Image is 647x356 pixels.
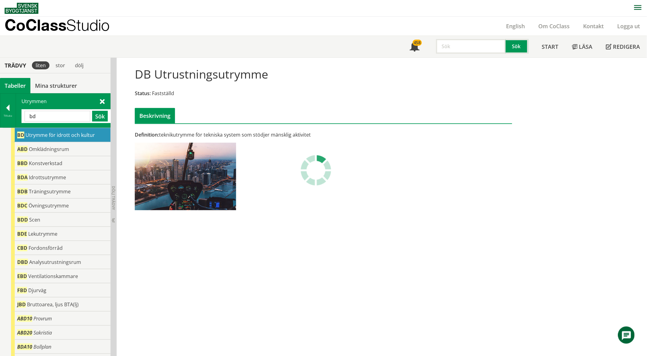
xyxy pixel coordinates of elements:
span: BBD [17,160,28,167]
div: Gå till informationssidan för CoClass Studio [11,326,111,340]
div: Gå till informationssidan för CoClass Studio [11,170,111,184]
span: BDD [17,216,28,223]
div: liten [32,61,49,69]
span: Start [542,43,559,50]
a: English [500,22,532,30]
div: Gå till informationssidan för CoClass Studio [11,128,111,142]
span: Konstverkstad [29,160,62,167]
div: Trädvy [1,62,29,69]
span: BDE [17,230,27,237]
div: Gå till informationssidan för CoClass Studio [11,241,111,255]
div: 458 [413,40,422,46]
input: Sök [436,39,506,54]
span: Sakristia [33,329,52,336]
a: 458 [403,36,426,57]
span: Fordonsförråd [29,245,63,251]
div: Utrymmen [16,94,110,127]
div: Gå till informationssidan för CoClass Studio [11,311,111,326]
span: Utrymme för idrott och kultur [25,132,95,138]
p: CoClass [5,21,110,29]
span: Bollplan [33,343,51,350]
span: BDA [17,174,28,181]
button: Sök [506,39,528,54]
div: Gå till informationssidan för CoClass Studio [11,227,111,241]
a: Om CoClass [532,22,577,30]
span: Fastställd [152,90,174,97]
a: Redigera [599,36,647,57]
a: CoClassStudio [5,17,123,36]
span: Stäng sök [100,98,105,104]
span: Lekutrymme [28,230,57,237]
span: BDA10 [17,343,32,350]
span: BDB [17,188,28,195]
div: Gå till informationssidan för CoClass Studio [11,255,111,269]
span: Provrum [33,315,52,322]
div: Gå till informationssidan för CoClass Studio [11,199,111,213]
h1: DB Utrustningsutrymme [135,67,268,81]
span: EBD [17,273,27,280]
div: Gå till informationssidan för CoClass Studio [11,283,111,297]
span: Definition: [135,131,159,138]
span: Läsa [579,43,593,50]
div: stor [52,61,69,69]
div: Gå till informationssidan för CoClass Studio [11,184,111,199]
span: Redigera [613,43,640,50]
span: ABD [17,146,28,153]
div: Gå till informationssidan för CoClass Studio [11,213,111,227]
span: Analysutrustningsrum [29,259,81,265]
span: Träningsutrymme [29,188,71,195]
img: Laddar [301,155,331,186]
span: Dölj trädvy [111,186,116,210]
span: ABD20 [17,329,32,336]
span: Notifikationer [410,42,419,52]
span: Status: [135,90,151,97]
div: Tillbaka [0,113,16,118]
span: Omklädningsrum [29,146,69,153]
span: Bruttoarea, ljus BTA(lj) [27,301,79,308]
a: Mina strukturer [30,78,82,93]
img: db-utrustningsutrymme.jpg [135,143,236,210]
a: Kontakt [577,22,611,30]
span: Övningsutrymme [29,202,69,209]
span: Scen [29,216,40,223]
div: Gå till informationssidan för CoClass Studio [11,269,111,283]
span: Ventilationskammare [28,273,78,280]
span: Idrottsutrymme [29,174,66,181]
div: Beskrivning [135,108,175,123]
span: JBD [17,301,26,308]
span: BD [17,132,24,138]
span: Djurväg [28,287,46,294]
div: Gå till informationssidan för CoClass Studio [11,142,111,156]
a: Läsa [565,36,599,57]
span: DBD [17,259,28,265]
span: CBD [17,245,27,251]
button: Sök [92,111,108,122]
input: Sök [25,111,90,122]
div: Gå till informationssidan för CoClass Studio [11,297,111,311]
div: Gå till informationssidan för CoClass Studio [11,340,111,354]
div: Gå till informationssidan för CoClass Studio [11,156,111,170]
span: Studio [66,16,110,34]
div: dölj [71,61,87,69]
a: Start [535,36,565,57]
span: BDC [17,202,27,209]
a: Logga ut [611,22,647,30]
div: teknikutrymme för tekniska system som stödjer mänsklig aktivitet [135,131,383,138]
span: FBD [17,287,27,294]
span: ABD10 [17,315,32,322]
img: Svensk Byggtjänst [5,3,38,14]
